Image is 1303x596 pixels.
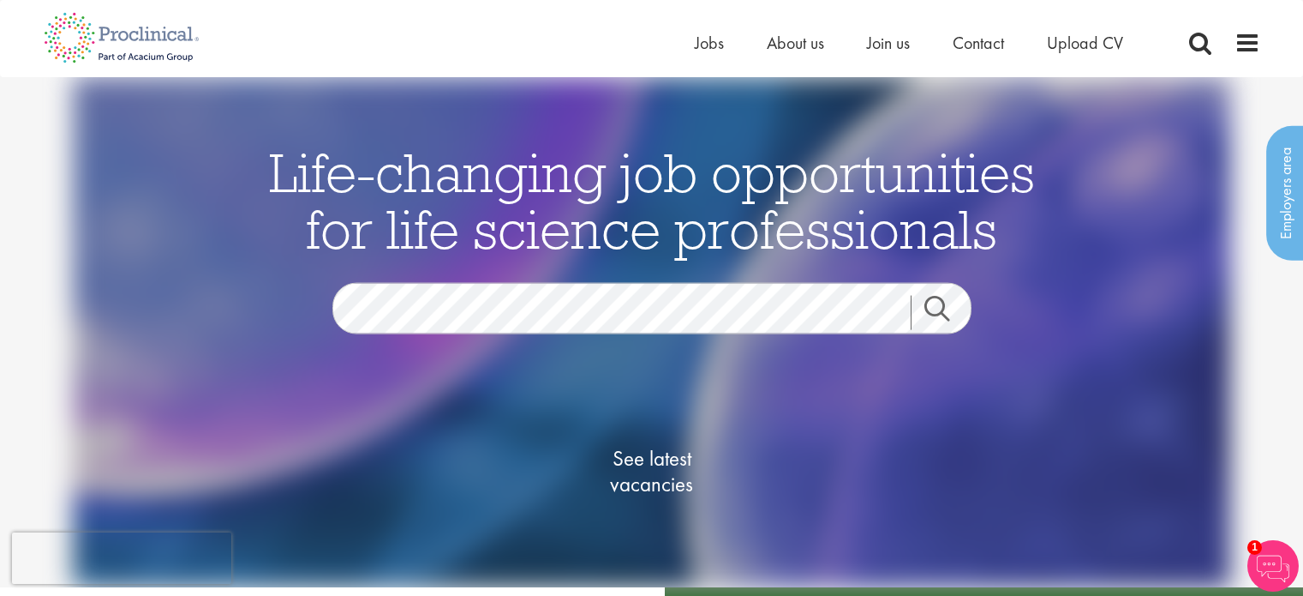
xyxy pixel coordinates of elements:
[767,32,824,54] a: About us
[566,377,738,566] a: See latestvacancies
[1247,540,1299,592] img: Chatbot
[911,296,984,330] a: Job search submit button
[73,77,1231,587] img: candidate home
[695,32,724,54] a: Jobs
[269,138,1035,263] span: Life-changing job opportunities for life science professionals
[1047,32,1123,54] a: Upload CV
[867,32,910,54] a: Join us
[566,446,738,497] span: See latest vacancies
[953,32,1004,54] a: Contact
[12,533,231,584] iframe: reCAPTCHA
[1247,540,1262,555] span: 1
